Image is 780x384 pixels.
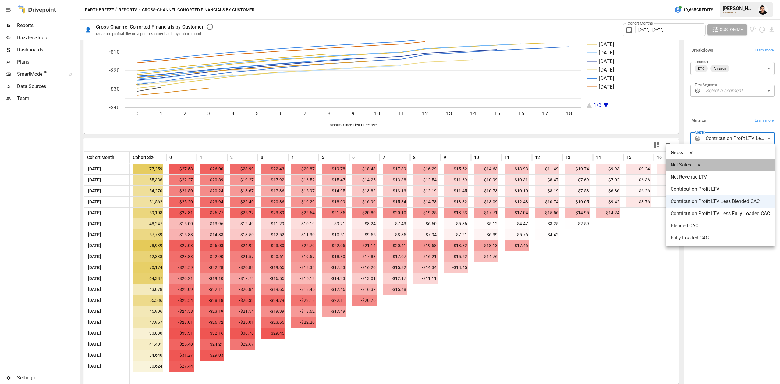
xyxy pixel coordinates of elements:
[671,198,770,205] span: Contribution Profit LTV Less Blended CAC
[671,149,770,156] span: Gross LTV
[671,173,770,181] span: Net Revenue LTV
[671,222,770,229] span: Blended CAC
[671,186,770,193] span: Contribution Profit LTV
[671,210,770,217] span: Contribution Profit LTV Less Fully Loaded CAC
[671,161,770,169] span: Net Sales LTV
[671,234,770,242] span: Fully Loaded CAC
